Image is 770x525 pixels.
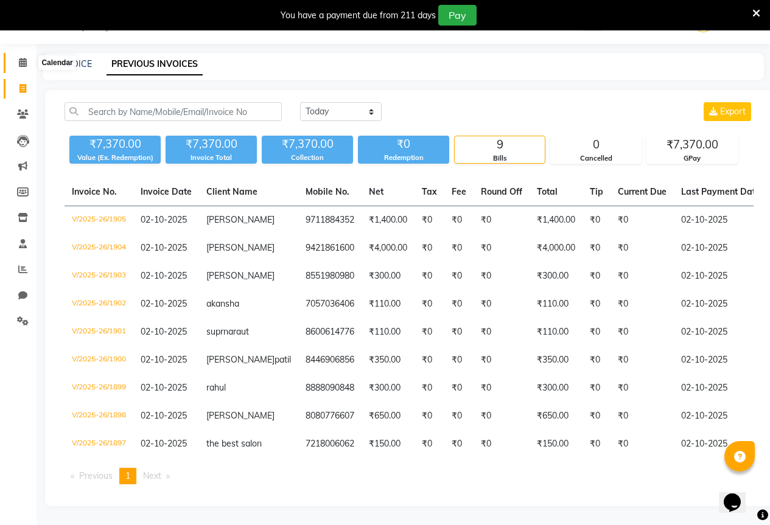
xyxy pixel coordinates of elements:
[583,374,611,402] td: ₹0
[583,346,611,374] td: ₹0
[206,382,226,393] span: rahul
[415,346,444,374] td: ₹0
[415,206,444,235] td: ₹0
[298,346,362,374] td: 8446906856
[618,186,667,197] span: Current Due
[362,318,415,346] td: ₹110.00
[530,374,583,402] td: ₹300.00
[206,186,257,197] span: Client Name
[611,206,674,235] td: ₹0
[65,206,133,235] td: V/2025-26/1905
[674,206,768,235] td: 02-10-2025
[415,374,444,402] td: ₹0
[141,410,187,421] span: 02-10-2025
[206,298,239,309] span: akansha
[262,136,353,153] div: ₹7,370.00
[65,346,133,374] td: V/2025-26/1900
[455,153,545,164] div: Bills
[65,290,133,318] td: V/2025-26/1902
[206,242,275,253] span: [PERSON_NAME]
[415,290,444,318] td: ₹0
[422,186,437,197] span: Tax
[444,234,474,262] td: ₹0
[38,55,75,70] div: Calendar
[444,206,474,235] td: ₹0
[530,346,583,374] td: ₹350.00
[481,186,522,197] span: Round Off
[704,102,751,121] button: Export
[143,470,161,481] span: Next
[474,346,530,374] td: ₹0
[206,214,275,225] span: [PERSON_NAME]
[611,430,674,458] td: ₹0
[444,346,474,374] td: ₹0
[141,382,187,393] span: 02-10-2025
[415,318,444,346] td: ₹0
[65,430,133,458] td: V/2025-26/1897
[69,136,161,153] div: ₹7,370.00
[583,234,611,262] td: ₹0
[65,318,133,346] td: V/2025-26/1901
[674,430,768,458] td: 02-10-2025
[647,136,737,153] div: ₹7,370.00
[719,476,758,513] iframe: chat widget
[611,234,674,262] td: ₹0
[474,290,530,318] td: ₹0
[369,186,383,197] span: Net
[681,186,760,197] span: Last Payment Date
[583,402,611,430] td: ₹0
[551,153,641,164] div: Cancelled
[474,262,530,290] td: ₹0
[65,102,282,121] input: Search by Name/Mobile/Email/Invoice No
[206,438,262,449] span: the best salon
[262,153,353,163] div: Collection
[674,318,768,346] td: 02-10-2025
[530,234,583,262] td: ₹4,000.00
[415,262,444,290] td: ₹0
[65,402,133,430] td: V/2025-26/1898
[298,262,362,290] td: 8551980980
[530,290,583,318] td: ₹110.00
[674,346,768,374] td: 02-10-2025
[415,402,444,430] td: ₹0
[583,430,611,458] td: ₹0
[362,290,415,318] td: ₹110.00
[362,262,415,290] td: ₹300.00
[362,430,415,458] td: ₹150.00
[298,318,362,346] td: 8600614776
[583,290,611,318] td: ₹0
[444,318,474,346] td: ₹0
[452,186,466,197] span: Fee
[362,374,415,402] td: ₹300.00
[474,402,530,430] td: ₹0
[415,234,444,262] td: ₹0
[611,346,674,374] td: ₹0
[141,326,187,337] span: 02-10-2025
[141,186,192,197] span: Invoice Date
[275,354,291,365] span: patil
[474,374,530,402] td: ₹0
[141,270,187,281] span: 02-10-2025
[474,206,530,235] td: ₹0
[590,186,603,197] span: Tip
[358,153,449,163] div: Redemption
[358,136,449,153] div: ₹0
[583,318,611,346] td: ₹0
[674,402,768,430] td: 02-10-2025
[166,136,257,153] div: ₹7,370.00
[141,354,187,365] span: 02-10-2025
[444,402,474,430] td: ₹0
[530,206,583,235] td: ₹1,400.00
[69,153,161,163] div: Value (Ex. Redemption)
[298,290,362,318] td: 7057036406
[298,374,362,402] td: 8888090848
[438,5,477,26] button: Pay
[206,326,233,337] span: suprna
[298,402,362,430] td: 8080776607
[530,402,583,430] td: ₹650.00
[444,262,474,290] td: ₹0
[206,270,275,281] span: [PERSON_NAME]
[551,136,641,153] div: 0
[206,410,275,421] span: [PERSON_NAME]
[141,438,187,449] span: 02-10-2025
